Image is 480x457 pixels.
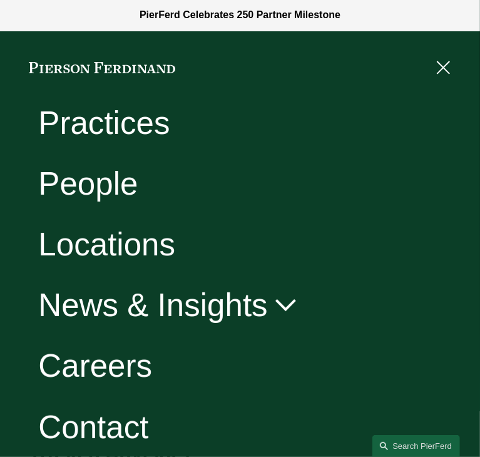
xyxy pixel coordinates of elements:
a: Search this site [372,435,460,457]
a: People [38,168,138,200]
a: Locations [38,228,175,260]
a: Practices [38,107,170,139]
a: Contact [38,411,148,443]
a: News & Insights [38,289,299,321]
a: Careers [38,350,152,382]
